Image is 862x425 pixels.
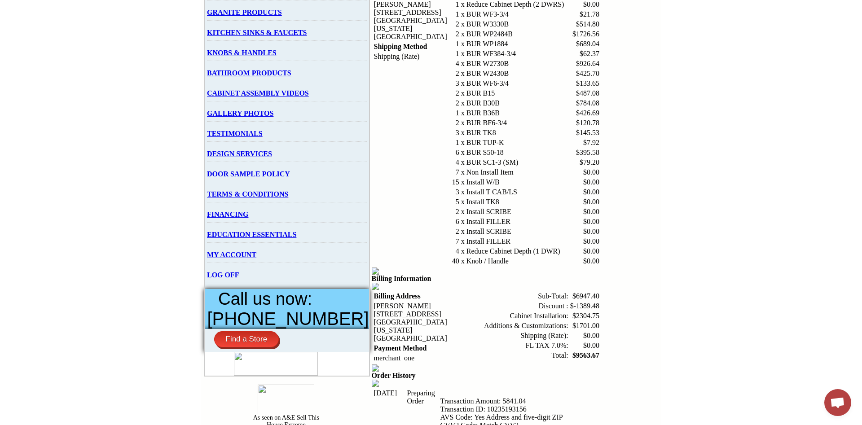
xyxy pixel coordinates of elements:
td: 3 x [450,79,466,88]
td: BUR WF6-3/4 [466,79,570,88]
b: Payment Method [374,344,427,352]
td: Install FILLER [466,217,570,227]
td: BUR BF6-3/4 [466,118,570,128]
td: [PERSON_NAME] [STREET_ADDRESS] [GEOGRAPHIC_DATA][US_STATE] [GEOGRAPHIC_DATA] [373,301,448,343]
td: 2 x [450,118,466,128]
a: BATHROOM PRODUCTS [207,69,291,77]
td: Total: [450,351,569,360]
td: $133.65 [570,79,600,88]
a: KNOBS & HANDLES [207,49,277,57]
td: Non Install Item [466,167,570,177]
td: Install SCRIBE [466,227,570,237]
td: $0.00 [570,207,600,217]
td: $0.00 [570,167,600,177]
td: $0.00 [569,341,600,351]
td: 4 x [450,246,466,256]
td: BUR WP2484B [466,29,570,39]
td: $0.00 [570,177,600,187]
a: KITCHEN SINKS & FAUCETS [207,29,307,36]
td: 3 x [450,187,466,197]
td: $784.08 [570,98,600,108]
td: BUR S50-18 [466,148,570,158]
td: BUR TUP-K [466,138,570,148]
td: BUR B30B [466,98,570,108]
td: Discount : [450,301,569,311]
td: 3 x [450,128,466,138]
a: GALLERY PHOTOS [207,110,273,117]
td: 6 x [450,217,466,227]
td: 2 x [450,69,466,79]
td: $0.00 [570,217,600,227]
a: Find a Store [214,331,279,347]
a: GRANITE PRODUCTS [207,9,282,16]
td: $0.00 [570,227,600,237]
td: BUR WF384-3/4 [466,49,570,59]
td: Cabinet Installation: [450,311,569,321]
span: Call us now: [218,289,312,308]
td: $62.37 [570,49,600,59]
b: Order History [372,372,416,379]
a: LOG OFF [207,271,239,279]
td: 1 x [450,9,466,19]
td: Install SCRIBE [466,207,570,217]
td: 5 x [450,197,466,207]
td: $1701.00 [569,321,600,331]
td: Knob / Handle [466,256,570,266]
td: Reduce Cabinet Depth (1 DWR) [466,246,570,256]
td: BUR WP1884 [466,39,570,49]
td: 2 x [450,29,466,39]
td: Sub-Total: [450,291,569,301]
td: $0.00 [570,256,600,266]
td: Install FILLER [466,237,570,246]
td: $0.00 [569,331,600,341]
td: 7 x [450,237,466,246]
td: BUR W2430B [466,69,570,79]
td: $0.00 [570,237,600,246]
td: 7 x [450,167,466,177]
a: MY ACCOUNT [207,251,256,259]
a: EDUCATION ESSENTIALS [207,231,296,238]
td: $7.92 [570,138,600,148]
td: 2 x [450,207,466,217]
td: $426.69 [570,108,600,118]
td: BUR B36B [466,108,570,118]
td: $514.80 [570,19,600,29]
td: BUR B15 [466,88,570,98]
td: $145.53 [570,128,600,138]
td: $1726.56 [570,29,600,39]
b: Billing Address [374,292,421,300]
td: Shipping (Rate): [450,331,569,341]
td: merchant_one [373,353,448,363]
b: $9563.67 [572,351,599,359]
a: DESIGN SERVICES [207,150,272,158]
td: Shipping (Rate) [373,52,448,61]
td: $79.20 [570,158,600,167]
td: $0.00 [570,187,600,197]
td: 1 x [450,108,466,118]
td: 2 x [450,88,466,98]
td: 15 x [450,177,466,187]
td: $-1389.48 [569,301,600,311]
td: $120.78 [570,118,600,128]
a: CABINET ASSEMBLY VIDEOS [207,89,309,97]
td: 40 x [450,256,466,266]
a: DOOR SAMPLE POLICY [207,170,290,178]
td: 1 x [450,49,466,59]
td: 2 x [450,98,466,108]
td: $21.78 [570,9,600,19]
td: $395.58 [570,148,600,158]
td: $487.08 [570,88,600,98]
td: $0.00 [570,246,600,256]
img: logo-ae.png [258,385,314,414]
td: 2 x [450,19,466,29]
td: Install T CAB/LS [466,187,570,197]
td: 1 x [450,39,466,49]
td: 6 x [450,148,466,158]
b: Shipping Method [374,43,427,50]
span: [PHONE_NUMBER] [207,309,369,329]
td: BUR TK8 [466,128,570,138]
a: TESTIMONIALS [207,130,263,137]
img: getsocial.gif [234,352,318,376]
a: TERMS & CONDITIONS [207,190,288,198]
td: Install W/B [466,177,570,187]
